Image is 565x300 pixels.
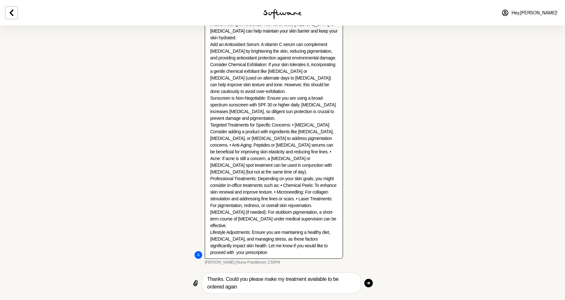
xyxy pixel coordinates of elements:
div: A [195,251,202,259]
li: Professional Treatments: Depending on your skin goals, you might consider in-office treatments su... [210,175,338,209]
a: Hey,[PERSON_NAME]! [497,5,561,20]
span: [PERSON_NAME] (Nurse Practitioner) [205,260,266,265]
li: Targeted Treatments for Specific Concerns: • [MEDICAL_DATA]: Consider adding a product with ingre... [210,122,338,175]
time: 2025-08-18T06:55:08.934Z [267,260,280,265]
img: software logo [263,9,302,19]
div: Annie Butler (Nurse Practitioner) [195,251,202,259]
li: Sunscreen is Non-Negotiable: Ensure you are using a broad-spectrum sunscreen with SPF 30 or highe... [210,95,338,122]
li: [MEDICAL_DATA] (if needed): For stubborn pigmentation, a short-term course of [MEDICAL_DATA] unde... [210,209,338,229]
span: Hey, [PERSON_NAME] ! [512,10,557,16]
textarea: Type your message [207,275,356,291]
li: Lifestyle Adjustments: Ensure you are maintaining a healthy diet, [MEDICAL_DATA], and managing st... [210,229,338,256]
li: Add an Antioxidant Serum: A vitamin C serum can complement [MEDICAL_DATA] by brightening the skin... [210,41,338,61]
li: Consider Chemical Exfoliation: If your skin tolerates it, incorporating a gentle chemical exfolia... [210,61,338,95]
